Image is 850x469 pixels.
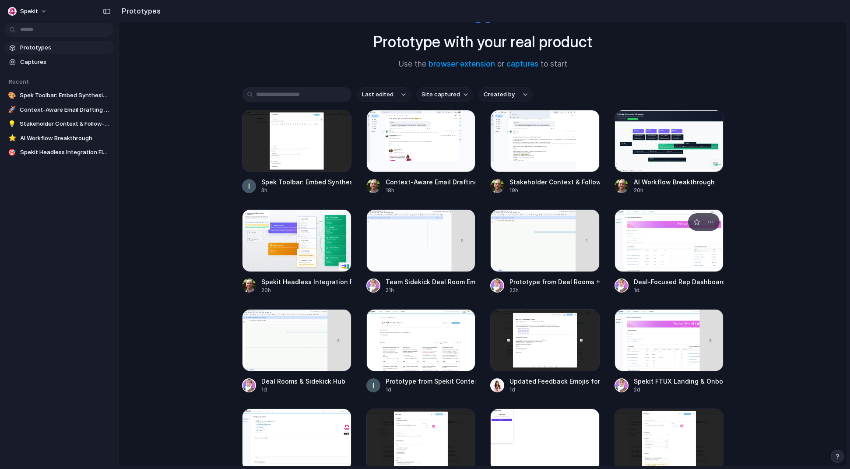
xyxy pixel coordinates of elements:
button: Created by [478,87,533,102]
div: Team Sidekick Deal Room Email Draft [386,277,476,286]
div: 🎯 [8,148,17,157]
div: 19h [509,187,600,194]
a: AI Workflow BreakthroughAI Workflow Breakthrough20h [615,110,724,194]
a: 🎨Spek Toolbar: Embed Synthesia Video Button [4,89,114,102]
a: 🎯Spekit Headless Integration Flow [4,146,114,159]
a: captures [506,60,538,68]
div: 1d [634,286,724,294]
div: 🎨 [8,91,16,100]
h2: Prototypes [118,6,161,16]
div: ⭐ [8,134,17,143]
div: Updated Feedback Emojis for Content Review [509,377,600,386]
a: Prototype from Deal Rooms + Sidekick ChatPrototype from Deal Rooms + Sidekick Chat22h [490,209,600,294]
div: 2d [634,386,724,394]
div: Prototype from Spekit Content Map [386,377,476,386]
a: Prototypes [4,41,114,54]
span: AI Workflow Breakthrough [20,134,110,143]
span: Last edited [362,90,393,99]
div: Stakeholder Context & Follow-Up Generator [509,177,600,187]
button: Last edited [357,87,411,102]
div: Deal Rooms & Sidekick Hub [261,377,345,386]
div: 1d [386,386,476,394]
a: ⭐AI Workflow Breakthrough [4,132,114,145]
a: 🚀Context-Aware Email Drafting Tool [4,103,114,116]
span: Use the or to start [399,59,567,70]
span: Spekit [20,7,38,16]
div: Spekit FTUX Landing & Onboarding [634,377,724,386]
span: Site captured [421,90,460,99]
div: 💡 [8,120,16,128]
span: Created by [484,90,515,99]
div: Context-Aware Email Drafting Tool [386,177,476,187]
a: Updated Feedback Emojis for Content ReviewUpdated Feedback Emojis for Content Review1d [490,309,600,394]
div: 🚀 [8,106,16,114]
a: Team Sidekick Deal Room Email DraftTeam Sidekick Deal Room Email Draft21h [366,209,476,294]
div: 3h [261,187,351,194]
div: 1d [261,386,345,394]
div: 1d [509,386,600,394]
a: Prototype from Spekit Content MapPrototype from Spekit Content Map1d [366,309,476,394]
div: 18h [386,187,476,194]
a: Context-Aware Email Drafting ToolContext-Aware Email Drafting Tool18h [366,110,476,194]
span: Captures [20,58,110,67]
div: Spekit Headless Integration Flow [261,277,351,286]
div: Prototype from Deal Rooms + Sidekick Chat [509,277,600,286]
span: Recent [9,78,29,85]
a: Spekit Headless Integration FlowSpekit Headless Integration Flow20h [242,209,351,294]
div: 20h [261,286,351,294]
span: Prototypes [20,43,110,52]
a: browser extension [429,60,495,68]
a: Deal Rooms & Sidekick HubDeal Rooms & Sidekick Hub1d [242,309,351,394]
button: Site captured [416,87,473,102]
h1: Prototype with your real product [373,30,592,53]
a: Spekit FTUX Landing & OnboardingSpekit FTUX Landing & Onboarding2d [615,309,724,394]
a: Stakeholder Context & Follow-Up GeneratorStakeholder Context & Follow-Up Generator19h [490,110,600,194]
span: Context-Aware Email Drafting Tool [20,106,110,114]
a: Deal-Focused Rep DashboardDeal-Focused Rep Dashboard1d [615,209,724,294]
div: 22h [509,286,600,294]
a: 💡Stakeholder Context & Follow-Up Generator [4,117,114,130]
div: 20h [634,187,715,194]
div: 21h [386,286,476,294]
span: Spek Toolbar: Embed Synthesia Video Button [20,91,110,100]
span: Spekit Headless Integration Flow [20,148,110,157]
div: AI Workflow Breakthrough [634,177,715,187]
span: Stakeholder Context & Follow-Up Generator [20,120,110,128]
div: Spek Toolbar: Embed Synthesia Video Button [261,177,351,187]
a: Spek Toolbar: Embed Synthesia Video ButtonSpek Toolbar: Embed Synthesia Video Button3h [242,110,351,194]
div: Deal-Focused Rep Dashboard [634,277,724,286]
button: Spekit [4,4,52,18]
a: Captures [4,56,114,69]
